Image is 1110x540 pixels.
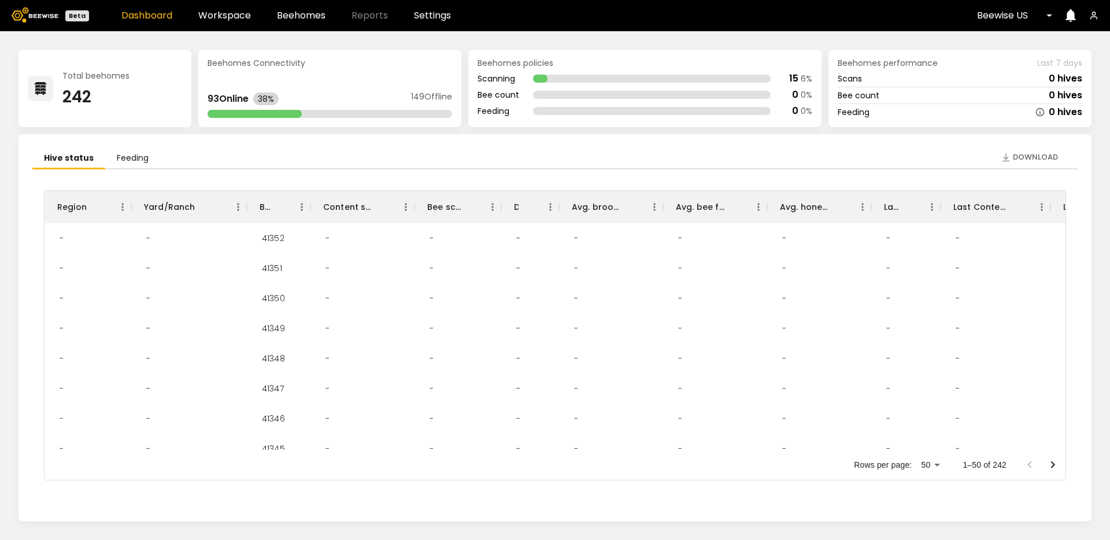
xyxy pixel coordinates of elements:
[420,434,443,464] div: -
[565,313,587,343] div: -
[351,11,388,20] span: Reports
[45,191,131,223] div: Region
[374,199,390,215] button: Sort
[62,89,129,105] div: 242
[195,199,212,215] button: Sort
[838,75,862,83] div: Scans
[411,93,452,105] div: 149 Offline
[669,404,691,434] div: -
[397,198,415,216] button: Menu
[50,343,73,373] div: -
[253,253,291,283] div: 41351
[293,198,310,216] button: Menu
[1013,151,1058,163] span: Download
[1041,453,1064,476] button: Go to next page
[50,283,73,313] div: -
[963,459,1007,471] p: 1–50 of 242
[478,75,519,83] div: Scanning
[900,199,916,215] button: Sort
[50,253,73,283] div: -
[838,91,879,99] div: Bee count
[669,223,691,253] div: -
[316,253,339,283] div: -
[323,191,374,223] div: Content scan hives
[12,8,58,23] img: Beewise logo
[316,283,339,313] div: -
[484,198,501,216] button: Menu
[144,191,195,223] div: Yard/Ranch
[941,191,1050,223] div: Last Content Scan
[50,404,73,434] div: -
[953,191,1010,223] div: Last Content Scan
[514,191,519,223] div: Dead hives
[50,313,73,343] div: -
[801,75,812,83] div: 6 %
[420,404,443,434] div: -
[507,373,530,404] div: -
[105,148,160,169] li: Feeding
[773,283,795,313] div: -
[253,373,293,404] div: 41347
[32,148,105,169] li: Hive status
[946,223,969,253] div: -
[501,191,559,223] div: Dead hives
[420,373,443,404] div: -
[253,404,294,434] div: 41346
[946,313,969,343] div: -
[773,373,795,404] div: -
[461,199,477,215] button: Sort
[253,223,294,253] div: 41352
[565,373,587,404] div: -
[478,59,812,67] div: Beehomes policies
[773,313,795,343] div: -
[137,343,160,373] div: -
[877,223,900,253] div: -
[137,313,160,343] div: -
[1033,198,1050,216] button: Menu
[923,198,941,216] button: Menu
[946,373,969,404] div: -
[316,404,339,434] div: -
[57,191,87,223] div: Region
[316,313,339,343] div: -
[801,107,812,115] div: 0 %
[565,404,587,434] div: -
[773,434,795,464] div: -
[208,59,452,67] div: Beehomes Connectivity
[946,343,969,373] div: -
[121,11,172,20] a: Dashboard
[519,199,535,215] button: Sort
[414,11,451,20] a: Settings
[507,343,530,373] div: -
[780,191,831,223] div: Avg. honey frames
[996,148,1064,167] button: Download
[773,253,795,283] div: -
[877,404,900,434] div: -
[669,434,691,464] div: -
[253,283,294,313] div: 41350
[1056,253,1079,283] div: -
[801,91,812,99] div: 0 %
[50,223,73,253] div: -
[87,199,103,215] button: Sort
[669,313,691,343] div: -
[310,191,415,223] div: Content scan hives
[478,91,519,99] div: Bee count
[1056,434,1079,464] div: -
[767,191,871,223] div: Avg. honey frames
[507,283,530,313] div: -
[260,191,270,223] div: BH ID
[669,283,691,313] div: -
[669,373,691,404] div: -
[792,106,798,116] div: 0
[1056,223,1079,253] div: -
[565,223,587,253] div: -
[131,191,247,223] div: Yard/Ranch
[1010,199,1026,215] button: Sort
[316,434,339,464] div: -
[565,283,587,313] div: -
[946,253,969,283] div: -
[507,253,530,283] div: -
[877,434,900,464] div: -
[727,199,743,215] button: Sort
